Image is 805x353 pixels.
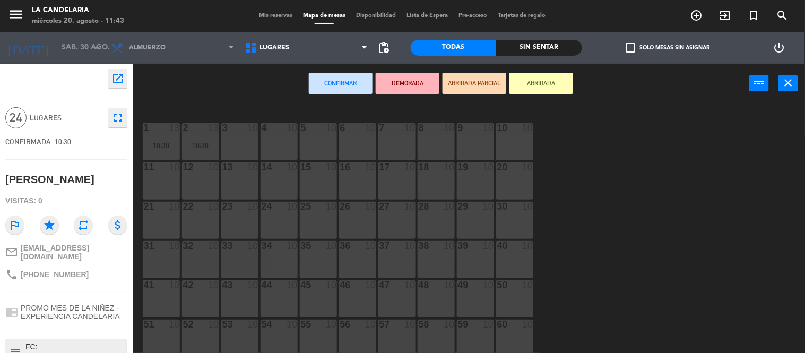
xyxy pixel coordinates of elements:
[21,304,127,321] span: PROMO MES DE LA NIÑEZ - EXPERIENCIA CANDELARIA
[208,280,219,290] div: 10
[496,40,582,56] div: Sin sentar
[301,280,301,290] div: 45
[522,280,533,290] div: 10
[222,162,223,172] div: 13
[378,41,391,54] span: pending_actions
[753,76,766,89] i: power_input
[222,202,223,211] div: 23
[309,73,373,94] button: Confirmar
[298,13,351,19] span: Mapa de mesas
[91,41,103,54] i: arrow_drop_down
[483,280,494,290] div: 10
[782,76,795,89] i: close
[108,216,127,235] i: attach_money
[183,320,184,329] div: 52
[340,320,341,329] div: 56
[497,202,498,211] div: 30
[169,123,179,133] div: 13
[222,280,223,290] div: 43
[404,320,415,329] div: 10
[773,41,786,54] i: power_settings_new
[458,320,458,329] div: 59
[74,216,93,235] i: repeat
[247,241,258,251] div: 10
[108,69,127,88] button: open_in_new
[404,162,415,172] div: 10
[326,162,336,172] div: 10
[247,320,258,329] div: 10
[365,202,376,211] div: 10
[444,123,454,133] div: 10
[287,202,297,211] div: 10
[497,162,498,172] div: 20
[444,320,454,329] div: 10
[287,241,297,251] div: 10
[222,320,223,329] div: 53
[340,202,341,211] div: 26
[365,162,376,172] div: 10
[351,13,401,19] span: Disponibilidad
[247,123,258,133] div: 10
[497,320,498,329] div: 60
[40,216,59,235] i: star
[254,13,298,19] span: Mis reservas
[8,6,24,22] i: menu
[719,9,732,22] i: exit_to_app
[365,123,376,133] div: 10
[208,241,219,251] div: 10
[301,123,301,133] div: 5
[522,241,533,251] div: 10
[183,241,184,251] div: 32
[21,244,127,261] span: [EMAIL_ADDRESS][DOMAIN_NAME]
[247,202,258,211] div: 10
[690,9,703,22] i: add_circle_outline
[287,320,297,329] div: 10
[404,202,415,211] div: 10
[458,162,458,172] div: 19
[365,241,376,251] div: 10
[376,73,439,94] button: DEMORADA
[340,280,341,290] div: 46
[483,241,494,251] div: 10
[458,202,458,211] div: 29
[183,162,184,172] div: 12
[222,241,223,251] div: 33
[5,137,51,146] span: CONFIRMADA
[208,320,219,329] div: 10
[340,241,341,251] div: 36
[5,306,18,318] i: chrome_reader_mode
[108,108,127,127] button: fullscreen
[5,244,127,261] a: mail_outline[EMAIL_ADDRESS][DOMAIN_NAME]
[5,107,27,128] span: 24
[32,5,124,16] div: LA CANDELARIA
[326,320,336,329] div: 10
[522,320,533,329] div: 10
[183,280,184,290] div: 42
[626,43,635,53] span: check_box_outline_blank
[326,280,336,290] div: 10
[182,142,219,149] div: 10:30
[492,13,551,19] span: Tarjetas de regalo
[111,72,124,85] i: open_in_new
[522,123,533,133] div: 10
[301,320,301,329] div: 55
[483,320,494,329] div: 10
[301,202,301,211] div: 25
[8,6,24,26] button: menu
[404,280,415,290] div: 10
[340,162,341,172] div: 16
